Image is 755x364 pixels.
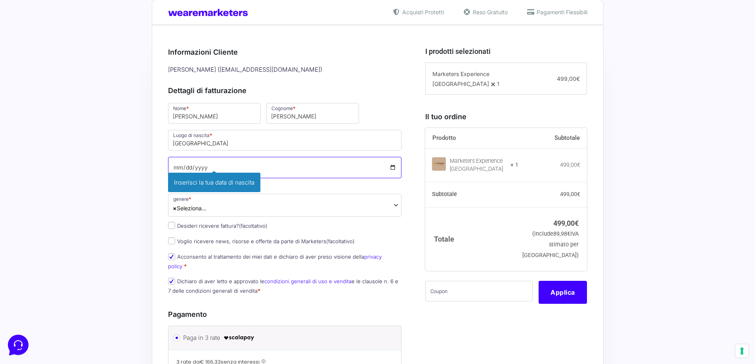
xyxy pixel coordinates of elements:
p: Home [24,265,37,273]
h2: Ciao da Marketers 👋 [6,6,133,19]
h3: Il tuo ordine [425,111,587,122]
span: Reso Gratuito [471,8,508,16]
span: Marketers Experience [GEOGRAPHIC_DATA] [432,71,489,87]
th: Subtotale [518,128,587,149]
h3: Informazioni Cliente [168,47,402,57]
img: dark [25,44,41,60]
span: € [567,231,570,237]
input: Dichiaro di aver letto e approvato lecondizioni generali di uso e venditae le clausole n. 6 e 7 d... [168,278,175,285]
span: € [577,191,580,197]
input: Cognome * [266,103,359,124]
span: 89,98 [553,231,570,237]
h3: I prodotti selezionati [425,46,587,57]
span: Le tue conversazioni [13,32,67,38]
button: Messaggi [55,254,104,273]
label: Voglio ricevere news, risorse e offerte da parte di Marketers [168,238,355,244]
label: Acconsento al trattamento dei miei dati e dichiaro di aver preso visione della [168,253,382,269]
img: dark [38,44,54,60]
button: Le tue preferenze relative al consenso per le tecnologie di tracciamento [735,344,749,358]
input: Desideri ricevere fattura?(facoltativo) [168,222,175,229]
span: (facoltativo) [326,238,355,244]
bdi: 499,00 [560,162,580,168]
strong: × 1 [510,161,518,169]
input: Coupon [425,281,533,301]
input: Cerca un articolo... [18,115,130,123]
small: (include IVA stimato per [GEOGRAPHIC_DATA]) [522,231,579,259]
input: Voglio ricevere news, risorse e offerte da parte di Marketers(facoltativo) [168,237,175,244]
img: Marketers Experience Village Roulette [432,157,446,171]
iframe: Customerly Messenger Launcher [6,333,30,357]
span: € [575,219,579,227]
span: 499,00 [557,75,580,82]
div: Marketers Experience [GEOGRAPHIC_DATA] [450,157,505,173]
span: 1 [497,80,499,87]
button: Aiuto [103,254,152,273]
th: Subtotale [425,182,518,207]
label: Paga in 3 rate [183,332,384,344]
bdi: 499,00 [560,191,580,197]
button: Applica [539,281,587,304]
p: Messaggi [69,265,90,273]
div: [PERSON_NAME] ( [EMAIL_ADDRESS][DOMAIN_NAME] ) [165,63,405,76]
span: × [173,204,177,212]
a: condizioni generali di uso e vendita [264,278,352,284]
span: Pagamenti Flessibili [535,8,587,16]
span: € [577,162,580,168]
button: Home [6,254,55,273]
span: Inserisci la tua data di nascita [168,173,260,192]
label: Desideri ricevere fattura? [168,223,268,229]
span: (facoltativo) [239,223,268,229]
a: privacy policy [168,253,382,269]
input: Luogo di nascita * [168,130,402,151]
th: Totale [425,207,518,271]
span: Inizia una conversazione [52,71,117,78]
bdi: 499,00 [553,219,579,227]
img: scalapay-logo-black.png [223,333,255,343]
label: Dichiaro di aver letto e approvato le e le clausole n. 6 e 7 delle condizioni generali di vendita [168,278,398,293]
input: Nome * [168,103,261,124]
img: dark [13,44,29,60]
h3: Pagamento [168,309,402,320]
p: Aiuto [122,265,134,273]
span: € [576,75,580,82]
input: Acconsento al trattamento dei miei dati e dichiaro di aver preso visione dellaprivacy policy [168,253,175,260]
th: Prodotto [425,128,518,149]
a: Apri Centro Assistenza [84,98,146,105]
span: Acquisti Protetti [400,8,444,16]
h3: Dettagli di fatturazione [168,85,402,96]
button: Inizia una conversazione [13,67,146,82]
span: Trova una risposta [13,98,62,105]
span: Seleziona... [168,194,402,217]
span: Seleziona... [173,204,206,212]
